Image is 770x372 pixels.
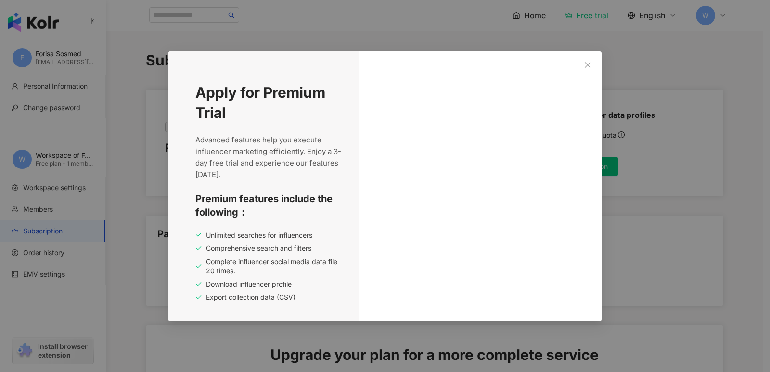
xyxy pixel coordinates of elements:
[195,280,342,289] div: Download influencer profile
[195,134,342,180] span: Advanced features help you execute influencer marketing efficiently. Enjoy a 3-day free trial and...
[195,231,342,240] div: Unlimited searches for influencers
[195,257,342,276] div: Complete influencer social media data file 20 times.
[195,82,342,123] span: Apply for Premium Trial
[195,293,342,302] div: Export collection data (CSV)
[195,192,342,219] span: Premium features include the following：
[195,244,342,253] div: Comprehensive search and filters
[584,61,591,69] span: close
[578,55,597,75] button: Close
